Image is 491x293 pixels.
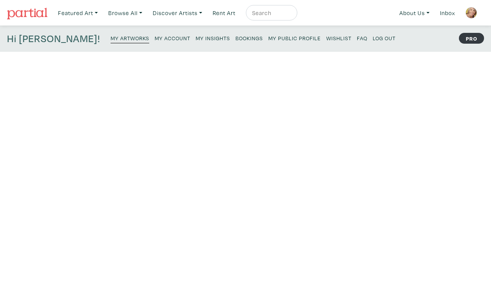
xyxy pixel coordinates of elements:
a: Inbox [436,5,459,21]
small: Bookings [235,34,263,42]
a: Bookings [235,32,263,43]
small: My Insights [196,34,230,42]
strong: PRO [459,33,484,44]
a: Discover Artists [149,5,206,21]
small: My Public Profile [268,34,321,42]
small: Log Out [373,34,396,42]
h4: Hi [PERSON_NAME]! [7,32,100,45]
input: Search [251,8,290,18]
a: About Us [396,5,433,21]
a: My Public Profile [268,32,321,43]
a: My Account [155,32,190,43]
a: Featured Art [55,5,101,21]
a: Wishlist [326,32,351,43]
small: My Account [155,34,190,42]
small: My Artworks [111,34,149,42]
a: FAQ [357,32,367,43]
a: Log Out [373,32,396,43]
small: Wishlist [326,34,351,42]
a: My Insights [196,32,230,43]
a: My Artworks [111,32,149,43]
a: Rent Art [209,5,239,21]
small: FAQ [357,34,367,42]
a: Browse All [105,5,146,21]
img: phpThumb.php [465,7,477,19]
